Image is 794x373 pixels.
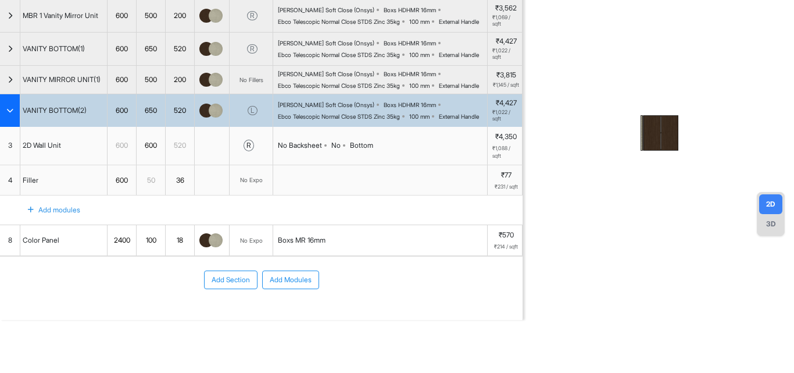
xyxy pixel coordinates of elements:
[492,48,520,61] span: ₹1,022 / sqft
[166,42,194,55] div: 520
[166,233,194,248] div: 18
[108,138,136,153] div: 600
[209,73,223,87] img: thumb_2614.jfif
[409,82,430,89] div: 100 mm
[496,71,516,79] p: ₹3,815
[409,18,430,25] div: 100 mm
[14,200,80,220] div: Add modules
[209,233,223,247] img: thumb_2614.jfif
[278,51,400,58] div: Ebco Telescopic Normal Close STDS Zinc 35kg
[204,271,257,289] button: Add Section
[278,70,374,77] div: [PERSON_NAME] Soft Close (Onsys)
[384,70,436,77] div: Boxs HDHMR 16mm
[439,113,479,120] div: External Handle
[8,235,12,246] span: 8
[199,42,213,56] img: thumb_11655_SF(2).jpg
[409,113,430,120] div: 100 mm
[278,140,322,151] div: No Backsheet
[20,138,63,153] div: 2D Wall Unit
[20,42,87,55] div: VANITY BOTTOM(1)
[20,173,41,188] div: Filler
[439,82,479,89] div: External Handle
[278,18,400,25] div: Ebco Telescopic Normal Close STDS Zinc 35kg
[166,138,194,153] div: 520
[247,44,257,54] div: R
[492,144,520,160] span: ₹1,088 / sqft
[108,104,136,117] div: 600
[199,9,213,23] img: thumb_11655_SF(2).jpg
[759,214,782,234] div: 3D
[137,233,165,248] div: 100
[409,51,430,58] div: 100 mm
[496,37,517,45] p: ₹4,427
[493,82,519,88] span: ₹1,145 / sqft
[759,194,782,214] div: 2D
[278,40,374,47] div: [PERSON_NAME] Soft Close (Onsys)
[384,6,436,13] div: Boxs HDHMR 16mm
[240,176,263,184] div: No Expo
[166,9,194,22] div: 200
[499,230,514,240] p: ₹570
[492,109,520,122] span: ₹1,022 / sqft
[199,73,213,87] img: thumb_11655_SF(2).jpg
[439,51,479,58] div: External Handle
[20,73,103,86] div: VANITY MIRROR UNIT(1)
[137,173,165,188] div: 50
[8,140,12,151] span: 3
[166,173,194,188] div: 36
[496,99,517,107] p: ₹4,427
[278,6,374,13] div: [PERSON_NAME] Soft Close (Onsys)
[166,104,194,117] div: 520
[244,140,254,151] div: r
[199,104,213,118] img: thumb_11655_SF(2).jpg
[108,9,136,22] div: 600
[209,104,223,118] img: thumb_2614.jfif
[108,73,136,86] div: 600
[108,233,136,248] div: 2400
[137,9,165,22] div: 500
[495,183,518,191] span: ₹231 / sqft
[240,236,263,245] div: No Expo
[108,42,136,55] div: 600
[247,11,257,20] div: R
[262,271,319,289] button: Add Modules
[501,170,512,180] p: ₹77
[384,101,436,108] div: Boxs HDHMR 16mm
[20,233,62,248] div: Color Panel
[278,101,374,108] div: [PERSON_NAME] Soft Close (Onsys)
[137,73,165,86] div: 500
[20,104,89,117] div: VANITY BOTTOM(2)
[495,132,517,142] p: ₹4,350
[166,73,194,86] div: 200
[495,4,517,12] p: ₹3,562
[199,233,213,247] img: thumb_11655_SF(2).jpg
[137,42,165,55] div: 650
[350,140,373,151] div: Bottom
[108,173,136,188] div: 600
[209,42,223,56] img: thumb_2614.jfif
[248,106,257,115] div: L
[137,138,165,153] div: 600
[492,15,520,27] span: ₹1,069 / sqft
[137,104,165,117] div: 650
[278,113,400,120] div: Ebco Telescopic Normal Close STDS Zinc 35kg
[239,76,263,83] div: No Fillers
[209,9,223,23] img: thumb_2614.jfif
[20,9,101,22] div: MBR 1 Vanity Mirror Unit
[384,40,436,47] div: Boxs HDHMR 16mm
[494,243,518,251] span: ₹214 / sqft
[278,235,326,246] div: Boxs MR 16mm
[331,140,341,151] div: No
[278,82,400,89] div: Ebco Telescopic Normal Close STDS Zinc 35kg
[439,18,479,25] div: External Handle
[8,175,12,186] span: 4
